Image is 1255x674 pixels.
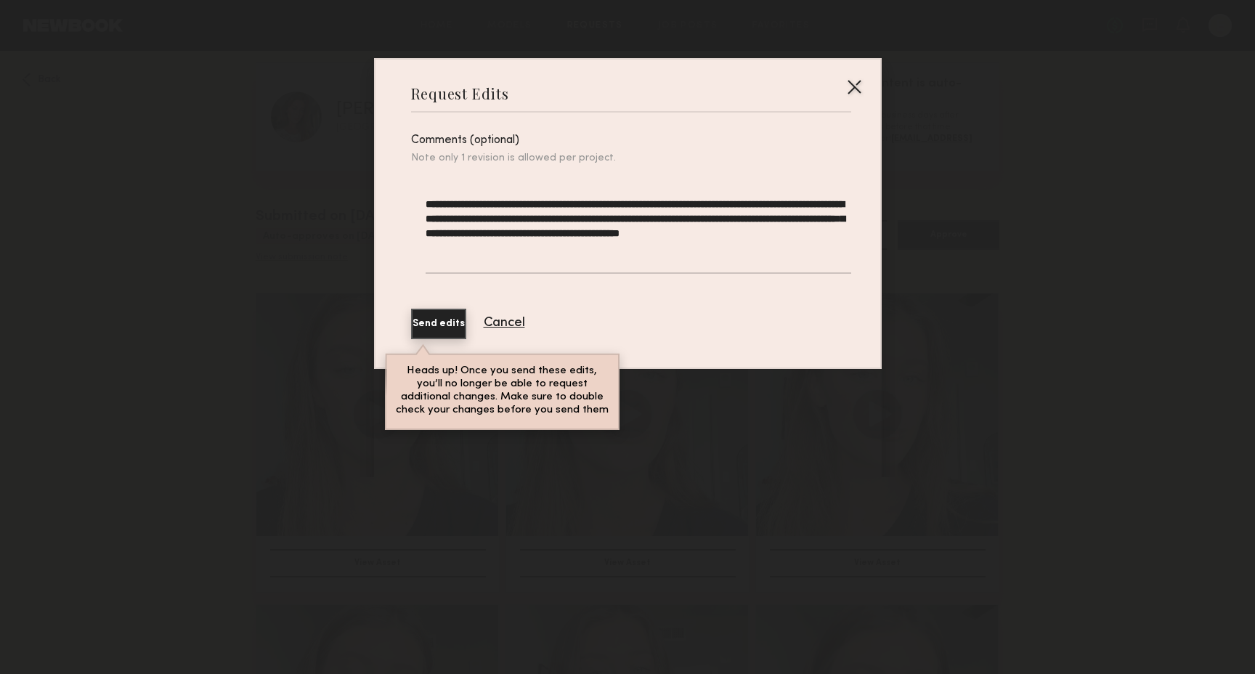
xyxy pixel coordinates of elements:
[411,134,851,147] div: Comments (optional)
[396,364,609,416] p: Heads up! Once you send these edits, you’ll no longer be able to request additional changes. Make...
[411,309,466,339] button: Send edits
[484,317,525,330] button: Cancel
[411,84,509,103] div: Request Edits
[411,153,851,165] div: Note only 1 revision is allowed per project.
